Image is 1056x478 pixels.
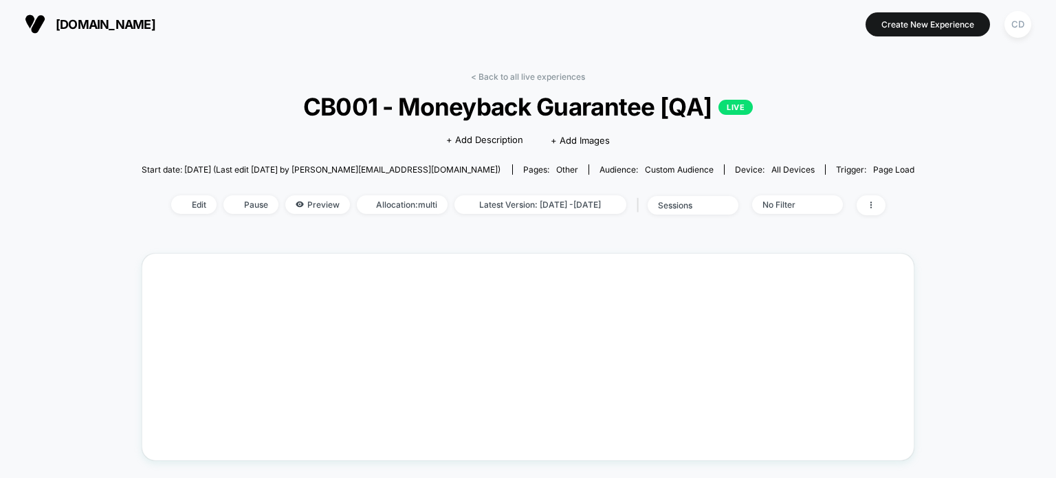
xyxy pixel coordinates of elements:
[556,164,578,175] span: other
[724,164,825,175] span: Device:
[446,133,523,147] span: + Add Description
[551,135,610,146] span: + Add Images
[873,164,914,175] span: Page Load
[771,164,815,175] span: all devices
[56,17,155,32] span: [DOMAIN_NAME]
[142,164,500,175] span: Start date: [DATE] (Last edit [DATE] by [PERSON_NAME][EMAIL_ADDRESS][DOMAIN_NAME])
[1000,10,1035,39] button: CD
[658,200,713,210] div: sessions
[1004,11,1031,38] div: CD
[285,195,350,214] span: Preview
[836,164,914,175] div: Trigger:
[180,92,876,121] span: CB001 - Moneyback Guarantee [QA]
[645,164,714,175] span: Custom Audience
[718,100,753,115] p: LIVE
[357,195,448,214] span: Allocation: multi
[471,72,585,82] a: < Back to all live experiences
[633,195,648,215] span: |
[599,164,714,175] div: Audience:
[25,14,45,34] img: Visually logo
[866,12,990,36] button: Create New Experience
[762,199,817,210] div: No Filter
[223,195,278,214] span: Pause
[523,164,578,175] div: Pages:
[21,13,159,35] button: [DOMAIN_NAME]
[454,195,626,214] span: Latest Version: [DATE] - [DATE]
[171,195,217,214] span: Edit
